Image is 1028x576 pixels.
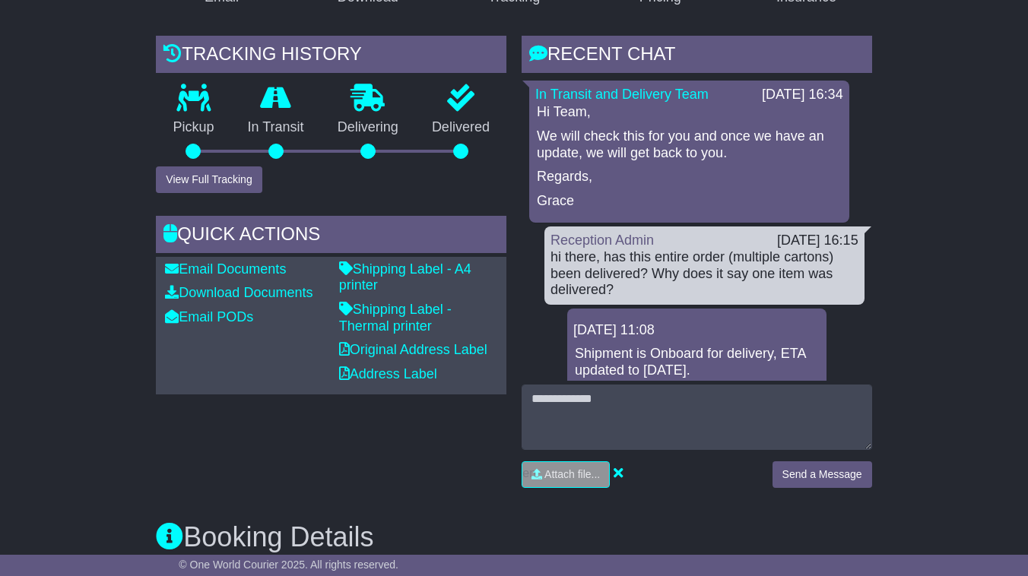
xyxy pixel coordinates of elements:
[339,342,487,357] a: Original Address Label
[156,36,506,77] div: Tracking history
[535,87,709,102] a: In Transit and Delivery Team
[550,249,858,299] div: hi there, has this entire order (multiple cartons) been delivered? Why does it say one item was d...
[522,36,872,77] div: RECENT CHAT
[230,119,320,136] p: In Transit
[777,233,858,249] div: [DATE] 16:15
[762,87,843,103] div: [DATE] 16:34
[339,366,437,381] a: Address Label
[339,261,471,293] a: Shipping Label - A4 printer
[179,559,398,571] span: © One World Courier 2025. All rights reserved.
[773,461,872,488] button: Send a Message
[575,346,819,411] p: Shipment is Onboard for delivery, ETA updated to [DATE]. -Aira
[573,322,820,339] div: [DATE] 11:08
[165,285,313,300] a: Download Documents
[165,309,253,324] a: Email PODs
[321,119,415,136] p: Delivering
[156,166,262,193] button: View Full Tracking
[537,193,842,210] p: Grace
[537,169,842,185] p: Regards,
[156,119,230,136] p: Pickup
[550,233,654,248] a: Reception Admin
[339,302,452,334] a: Shipping Label - Thermal printer
[156,216,506,257] div: Quick Actions
[537,104,842,121] p: Hi Team,
[165,261,286,277] a: Email Documents
[156,522,871,552] h3: Booking Details
[537,128,842,161] p: We will check this for you and once we have an update, we will get back to you.
[415,119,506,136] p: Delivered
